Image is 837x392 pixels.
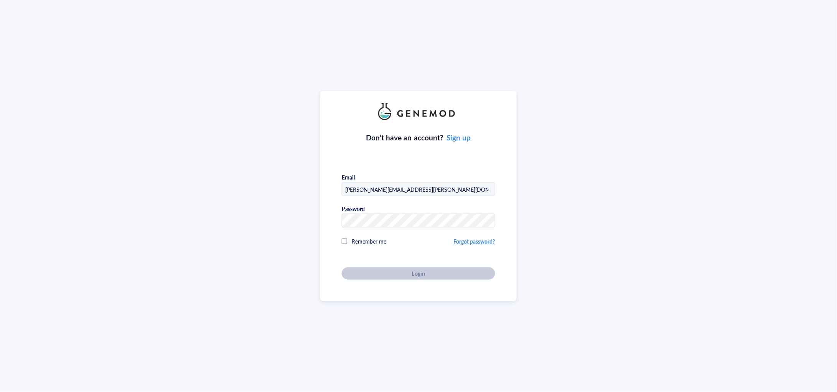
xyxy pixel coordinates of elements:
[366,132,471,143] div: Don’t have an account?
[342,174,355,181] div: Email
[352,237,386,245] span: Remember me
[378,103,459,120] img: genemod_logo_light-BcqUzbGq.png
[342,205,365,212] div: Password
[447,132,471,143] a: Sign up
[454,237,495,245] a: Forgot password?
